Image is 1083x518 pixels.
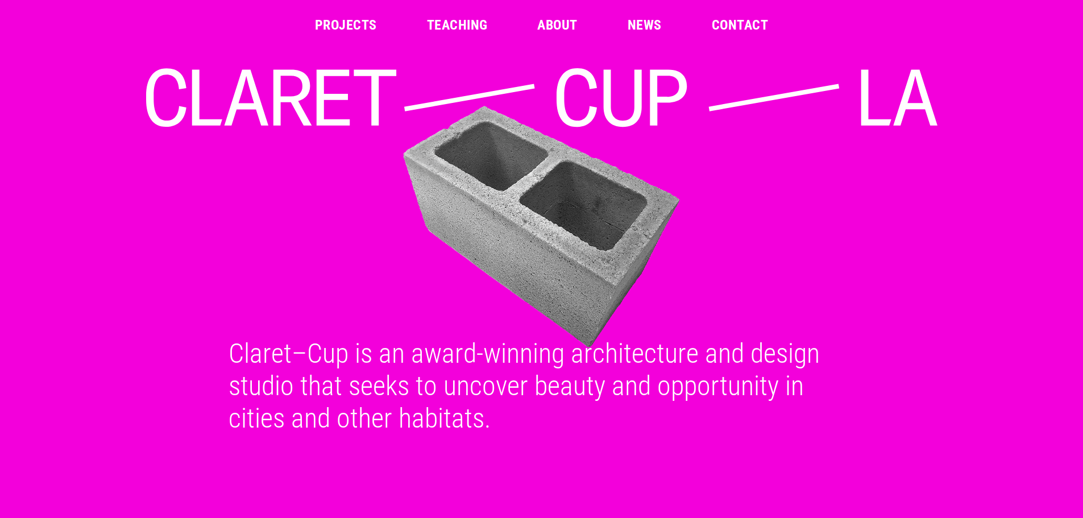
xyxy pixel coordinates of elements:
div: Claret–Cup is an award-winning architecture and design studio that seeks to uncover beauty and op... [215,337,869,434]
a: About [537,18,577,32]
a: Teaching [427,18,488,32]
a: News [628,18,662,32]
img: Cinder block [142,97,942,357]
a: Contact [712,18,768,32]
a: Projects [315,18,377,32]
nav: Main Menu [315,18,768,32]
